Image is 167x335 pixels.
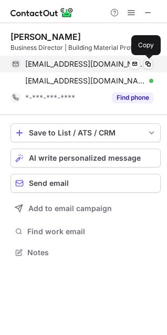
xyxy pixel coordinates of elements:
[25,76,145,86] span: [EMAIL_ADDRESS][DOMAIN_NAME]
[25,59,145,69] span: [EMAIL_ADDRESS][DOMAIN_NAME]
[11,149,161,167] button: AI write personalized message
[11,224,161,239] button: Find work email
[28,204,112,213] span: Add to email campaign
[11,43,161,53] div: Business Director | Building Material Professional
[11,32,81,42] div: [PERSON_NAME]
[29,129,142,137] div: Save to List / ATS / CRM
[11,245,161,260] button: Notes
[112,92,153,103] button: Reveal Button
[11,123,161,142] button: save-profile-one-click
[11,199,161,218] button: Add to email campaign
[29,154,141,162] span: AI write personalized message
[27,248,156,257] span: Notes
[11,6,74,19] img: ContactOut v5.3.10
[29,179,69,187] span: Send email
[27,227,156,236] span: Find work email
[11,174,161,193] button: Send email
